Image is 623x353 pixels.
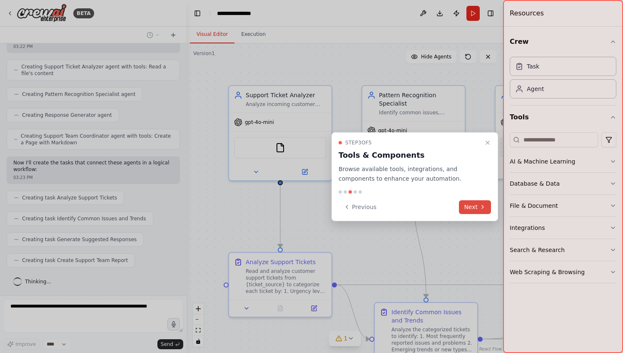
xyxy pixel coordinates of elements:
button: Hide left sidebar [192,8,203,19]
button: Next [459,200,491,214]
button: Previous [339,200,381,214]
button: Close walkthrough [483,138,493,148]
h3: Tools & Components [339,149,481,161]
span: Step 3 of 5 [345,139,372,146]
p: Browse available tools, integrations, and components to enhance your automation. [339,164,481,184]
